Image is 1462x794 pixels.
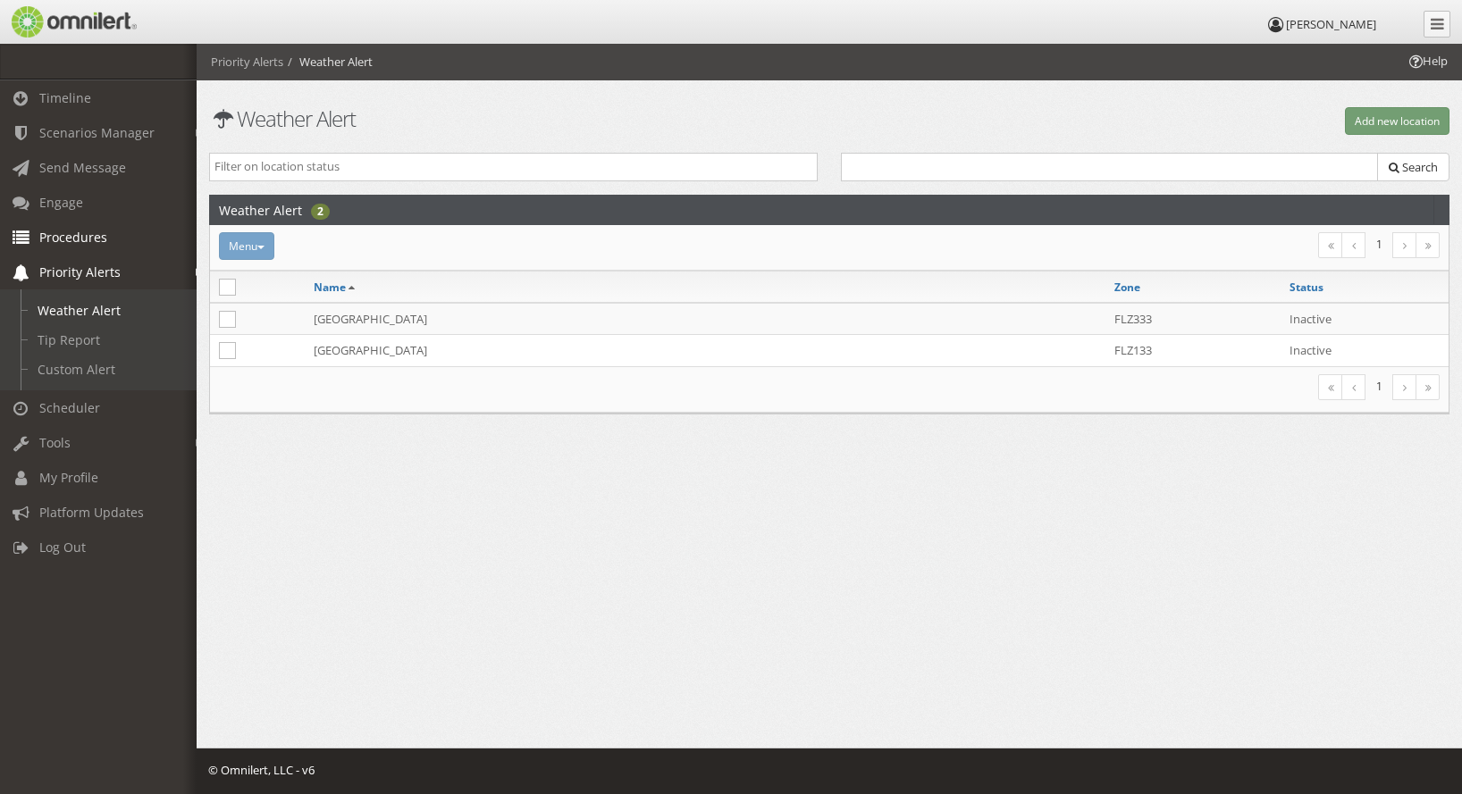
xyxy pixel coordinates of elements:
img: Omnilert [9,6,137,38]
span: © Omnilert, LLC - v6 [208,762,315,778]
li: Weather Alert [283,54,373,71]
button: Add new location [1345,107,1449,135]
span: Timeline [39,89,91,106]
li: 1 [1365,374,1393,398]
h1: Weather Alert [209,107,818,130]
li: 1 [1365,232,1393,256]
td: Inactive [1281,335,1449,366]
td: Inactive [1281,303,1449,335]
td: [GEOGRAPHIC_DATA] [305,335,1105,366]
span: Scheduler [39,399,100,416]
button: Search [1377,153,1449,182]
span: Tools [39,434,71,451]
span: Send Message [39,159,126,176]
span: Log Out [39,539,86,556]
li: Priority Alerts [211,54,283,71]
a: Next [1392,374,1416,400]
a: Previous [1341,374,1365,400]
a: Next [1392,232,1416,258]
span: Engage [39,194,83,211]
span: My Profile [39,469,98,486]
a: Name [314,280,346,295]
a: Last [1416,374,1440,400]
span: Help [40,13,77,29]
span: Platform Updates [39,504,144,521]
a: Zone [1114,280,1140,295]
input: Filter on location status [214,158,812,175]
td: FLZ333 [1105,303,1281,335]
td: FLZ133 [1105,335,1281,366]
span: Scenarios Manager [39,124,155,141]
h2: Weather Alert [219,196,302,224]
span: Help [1407,53,1448,70]
a: First [1318,374,1342,400]
div: 2 [311,204,330,220]
span: Search [1402,159,1438,175]
span: [PERSON_NAME] [1286,16,1376,32]
a: Previous [1341,232,1365,258]
a: Collapse Menu [1424,11,1450,38]
td: [GEOGRAPHIC_DATA] [305,303,1105,335]
span: Procedures [39,229,107,246]
a: Status [1290,280,1323,295]
span: Priority Alerts [39,263,121,280]
a: First [1318,232,1342,258]
a: Last [1416,232,1440,258]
